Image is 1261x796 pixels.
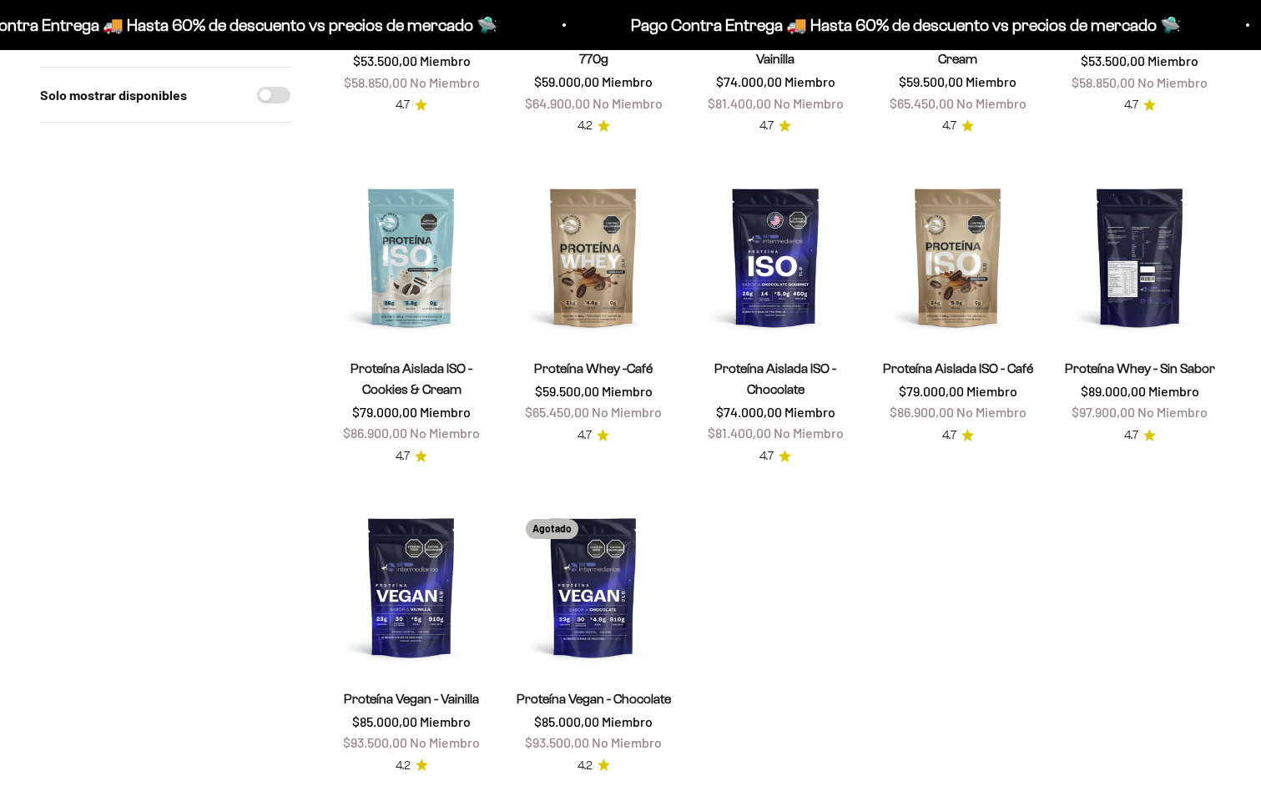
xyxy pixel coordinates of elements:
span: 4.7 [942,117,956,135]
a: Proteína Aislada ISO - Cookies & Cream [351,361,472,396]
span: Miembro [784,73,835,89]
span: Miembro [420,53,471,68]
span: No Miembro [774,95,844,111]
span: 4.7 [759,447,774,466]
span: Miembro [966,383,1017,399]
span: $86.900,00 [343,425,407,441]
span: Miembro [966,73,1016,89]
span: Miembro [602,383,653,399]
span: $65.450,00 [890,95,954,111]
span: 4.2 [578,757,593,775]
span: Miembro [420,404,471,420]
span: $58.850,00 [344,74,407,90]
span: 4.2 [396,757,411,775]
span: Miembro [784,404,835,420]
a: Proteína Whey -Café [534,361,653,375]
span: $64.900,00 [525,95,590,111]
span: No Miembro [774,425,844,441]
a: 4.74.7 de 5.0 estrellas [396,96,427,114]
span: No Miembro [410,425,480,441]
span: $85.000,00 [534,713,599,729]
span: 4.7 [1124,426,1138,445]
span: $81.400,00 [708,95,771,111]
a: Proteína Aislada ISO - Chocolate [714,361,836,396]
a: 4.24.2 de 5.0 estrellas [578,757,610,775]
span: $97.900,00 [1072,404,1135,420]
a: 4.74.7 de 5.0 estrellas [942,117,974,135]
span: 4.2 [578,117,593,135]
a: Proteína Whey - Sin Sabor [1065,361,1215,375]
span: $74.000,00 [716,73,782,89]
span: $89.000,00 [1081,383,1146,399]
span: Miembro [602,713,653,729]
span: $59.500,00 [535,383,599,399]
span: $93.500,00 [343,734,407,750]
span: $58.850,00 [1072,74,1135,90]
span: Miembro [420,713,471,729]
a: 4.74.7 de 5.0 estrellas [759,447,791,466]
span: 4.7 [578,426,592,445]
a: 4.74.7 de 5.0 estrellas [578,426,609,445]
span: 4.7 [396,96,410,114]
span: $81.400,00 [708,425,771,441]
span: No Miembro [1137,74,1208,90]
span: No Miembro [956,95,1026,111]
a: 4.74.7 de 5.0 estrellas [396,447,427,466]
p: Pago Contra Entrega 🚚 Hasta 60% de descuento vs precios de mercado 🛸 [523,12,1073,38]
span: $53.500,00 [353,53,417,68]
span: $93.500,00 [525,734,589,750]
span: $85.000,00 [352,713,417,729]
a: 4.74.7 de 5.0 estrellas [942,426,974,445]
span: 4.7 [759,117,774,135]
span: Miembro [1148,383,1199,399]
a: 4.74.7 de 5.0 estrellas [1124,96,1156,114]
span: $59.000,00 [534,73,599,89]
span: $53.500,00 [1081,53,1145,68]
a: Proteína Aislada ISO - Café [883,361,1033,375]
a: Proteína Vegan - Vainilla [344,692,479,706]
label: Solo mostrar disponibles [40,84,187,106]
span: No Miembro [593,95,663,111]
span: $65.450,00 [525,404,589,420]
a: Proteína Vegan - Chocolate [517,692,671,706]
span: No Miembro [410,734,480,750]
a: 4.74.7 de 5.0 estrellas [759,117,791,135]
span: $86.900,00 [890,404,954,420]
span: Miembro [602,73,653,89]
span: $79.000,00 [352,404,417,420]
span: $59.500,00 [899,73,963,89]
span: 4.7 [396,447,410,466]
a: 4.74.7 de 5.0 estrellas [1124,426,1156,445]
span: No Miembro [592,734,662,750]
span: No Miembro [956,404,1026,420]
span: $74.000,00 [716,404,782,420]
span: $79.000,00 [899,383,964,399]
span: Miembro [1148,53,1198,68]
span: No Miembro [592,404,662,420]
span: No Miembro [1137,404,1208,420]
span: 4.7 [1124,96,1138,114]
span: 4.7 [942,426,956,445]
span: No Miembro [410,74,480,90]
img: Proteína Whey - Sin Sabor [1059,176,1221,338]
a: 4.24.2 de 5.0 estrellas [578,117,610,135]
a: 4.24.2 de 5.0 estrellas [396,757,428,775]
